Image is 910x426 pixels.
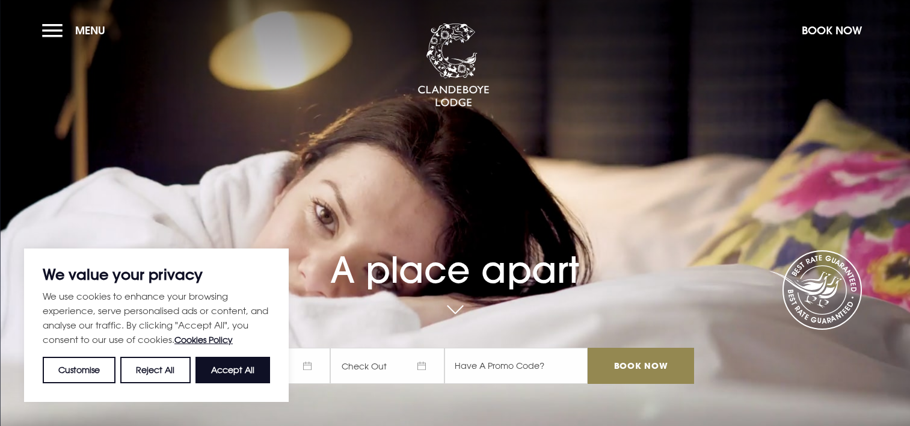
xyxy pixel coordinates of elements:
button: Reject All [120,357,190,383]
div: We value your privacy [24,248,289,402]
button: Book Now [796,17,868,43]
input: Book Now [588,348,693,384]
span: Menu [75,23,105,37]
input: Have A Promo Code? [444,348,588,384]
button: Customise [43,357,115,383]
h1: A place apart [216,223,693,291]
p: We value your privacy [43,267,270,282]
a: Cookies Policy [174,335,233,345]
span: Check Out [330,348,444,384]
button: Accept All [195,357,270,383]
img: Clandeboye Lodge [417,23,490,108]
p: We use cookies to enhance your browsing experience, serve personalised ads or content, and analys... [43,289,270,347]
button: Menu [42,17,111,43]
